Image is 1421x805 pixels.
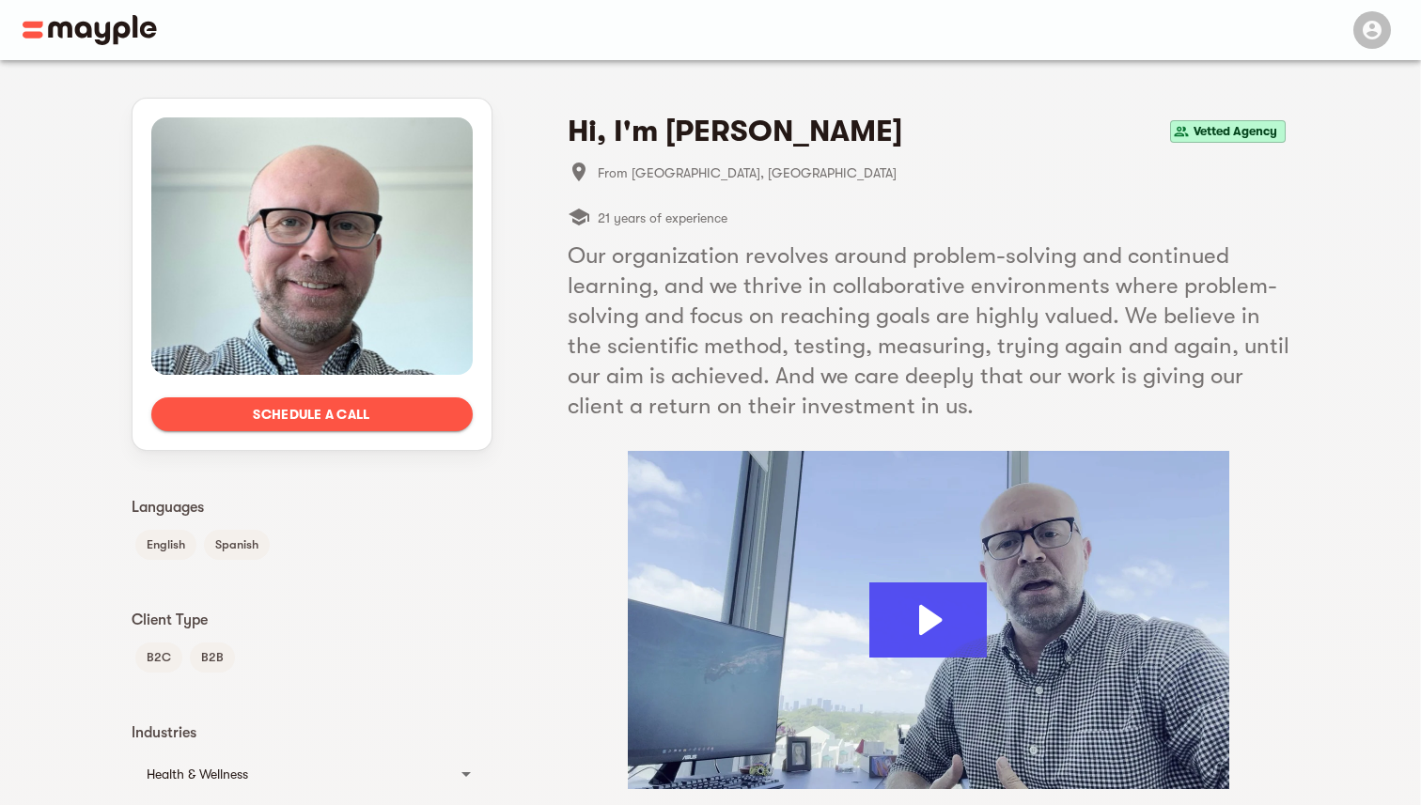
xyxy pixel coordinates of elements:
[1186,120,1285,143] span: Vetted Agency
[166,403,458,426] span: Schedule a call
[869,582,987,658] button: Play Video: Dweeso_Digital_Marketing
[132,721,492,744] p: Industries
[568,113,902,150] h4: Hi, I'm [PERSON_NAME]
[568,240,1289,421] h5: Our organization revolves around problem-solving and continued learning, and we thrive in collabo...
[1327,715,1421,805] iframe: Chat Widget
[190,646,235,669] span: B2B
[135,646,182,669] span: B2C
[132,751,492,797] div: Health & Wellness
[147,763,444,785] div: Health & Wellness
[132,609,492,631] p: Client Type
[135,534,196,556] span: English
[598,207,727,229] span: 21 years of experience
[132,496,492,519] p: Languages
[628,451,1229,789] img: Video Thumbnail
[204,534,270,556] span: Spanish
[23,15,157,45] img: Main logo
[151,397,473,431] button: Schedule a call
[1342,21,1398,36] span: Menu
[598,162,1289,184] span: From [GEOGRAPHIC_DATA], [GEOGRAPHIC_DATA]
